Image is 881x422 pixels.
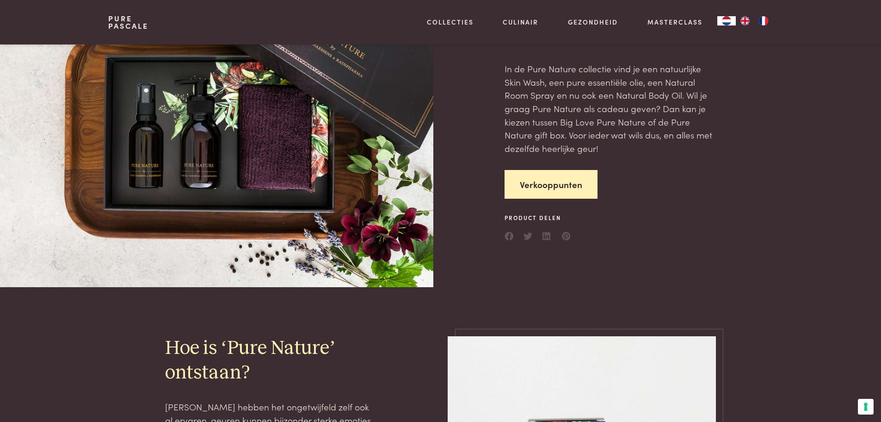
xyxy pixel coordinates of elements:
a: EN [736,16,754,25]
a: FR [754,16,773,25]
span: Product delen [505,214,571,222]
a: Collecties [427,17,474,27]
p: In de Pure Nature collectie vind je een natuurlijke Skin Wash, een pure essentiële olie, een Natu... [505,62,716,155]
a: PurePascale [108,15,148,30]
h2: Hoe is ‘Pure Nature’ ontstaan? [165,336,377,385]
aside: Language selected: Nederlands [717,16,773,25]
ul: Language list [736,16,773,25]
button: Uw voorkeuren voor toestemming voor trackingtechnologieën [858,399,874,415]
a: Verkooppunten [505,170,598,199]
a: Culinair [503,17,538,27]
a: Gezondheid [568,17,618,27]
a: NL [717,16,736,25]
a: Masterclass [647,17,702,27]
div: Language [717,16,736,25]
